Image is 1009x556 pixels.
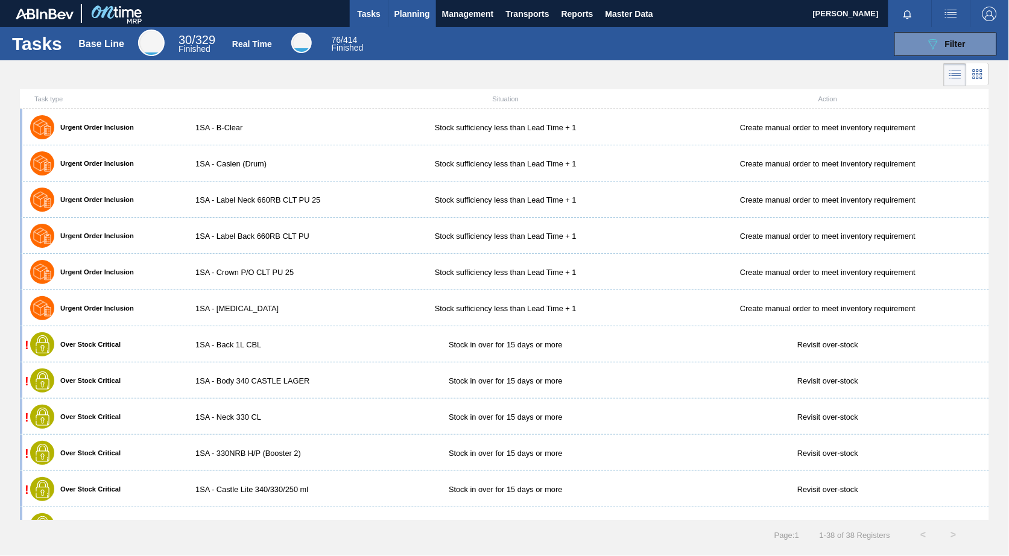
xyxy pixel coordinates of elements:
[344,123,666,132] div: Stock sufficiency less than Lead Time + 1
[344,412,666,422] div: Stock in over for 15 days or more
[344,195,666,204] div: Stock sufficiency less than Lead Time + 1
[667,340,989,349] div: Revisit over-stock
[179,44,210,54] span: Finished
[22,95,183,103] div: Task type
[667,95,989,103] div: Action
[183,123,344,132] div: 1SA - B-Clear
[183,232,344,241] div: 1SA - Label Back 660RB CLT PU
[667,232,989,241] div: Create manual order to meet inventory requirement
[344,485,666,494] div: Stock in over for 15 days or more
[344,340,666,349] div: Stock in over for 15 days or more
[667,195,989,204] div: Create manual order to meet inventory requirement
[344,304,666,313] div: Stock sufficiency less than Lead Time + 1
[344,376,666,385] div: Stock in over for 15 days or more
[54,449,121,456] label: Over Stock Critical
[394,7,430,21] span: Planning
[667,304,989,313] div: Create manual order to meet inventory requirement
[667,412,989,422] div: Revisit over-stock
[183,159,344,168] div: 1SA - Casien (Drum)
[356,7,382,21] span: Tasks
[344,232,666,241] div: Stock sufficiency less than Lead Time + 1
[667,485,989,494] div: Revisit over-stock
[894,32,997,56] button: Filter
[332,36,364,52] div: Real Time
[774,531,799,540] span: Page : 1
[442,7,494,21] span: Management
[344,95,666,103] div: Situation
[944,63,967,86] div: List Vision
[817,531,890,540] span: 1 - 38 of 38 Registers
[54,305,134,312] label: Urgent Order Inclusion
[332,35,358,45] span: / 414
[54,413,121,420] label: Over Stock Critical
[138,30,165,56] div: Base Line
[25,411,29,424] span: !
[16,8,74,19] img: TNhmsLtSVTkK8tSr43FrP2fwEKptu5GPRR3wAAAABJRU5ErkJggg==
[332,35,341,45] span: 76
[54,160,134,167] label: Urgent Order Inclusion
[232,39,272,49] div: Real Time
[54,196,134,203] label: Urgent Order Inclusion
[25,483,29,496] span: !
[12,37,62,51] h1: Tasks
[344,268,666,277] div: Stock sufficiency less than Lead Time + 1
[54,232,134,239] label: Urgent Order Inclusion
[25,519,29,532] span: !
[183,340,344,349] div: 1SA - Back 1L CBL
[291,33,312,53] div: Real Time
[25,338,29,352] span: !
[945,39,966,49] span: Filter
[183,376,344,385] div: 1SA - Body 340 CASTLE LAGER
[908,520,938,550] button: <
[344,159,666,168] div: Stock sufficiency less than Lead Time + 1
[183,304,344,313] div: 1SA - [MEDICAL_DATA]
[888,5,927,22] button: Notifications
[179,33,215,46] span: / 329
[332,43,364,52] span: Finished
[54,485,121,493] label: Over Stock Critical
[506,7,549,21] span: Transports
[667,159,989,168] div: Create manual order to meet inventory requirement
[344,449,666,458] div: Stock in over for 15 days or more
[183,485,344,494] div: 1SA - Castle Lite 340/330/250 ml
[54,124,134,131] label: Urgent Order Inclusion
[78,39,124,49] div: Base Line
[982,7,997,21] img: Logout
[179,35,215,53] div: Base Line
[606,7,653,21] span: Master Data
[667,123,989,132] div: Create manual order to meet inventory requirement
[25,374,29,388] span: !
[54,341,121,348] label: Over Stock Critical
[667,268,989,277] div: Create manual order to meet inventory requirement
[25,447,29,460] span: !
[561,7,593,21] span: Reports
[183,268,344,277] div: 1SA - Crown P/O CLT PU 25
[938,520,969,550] button: >
[54,377,121,384] label: Over Stock Critical
[183,195,344,204] div: 1SA - Label Neck 660RB CLT PU 25
[183,449,344,458] div: 1SA - 330NRB H/P (Booster 2)
[667,376,989,385] div: Revisit over-stock
[179,33,192,46] span: 30
[944,7,958,21] img: userActions
[667,449,989,458] div: Revisit over-stock
[54,268,134,276] label: Urgent Order Inclusion
[967,63,989,86] div: Card Vision
[183,412,344,422] div: 1SA - Neck 330 CL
